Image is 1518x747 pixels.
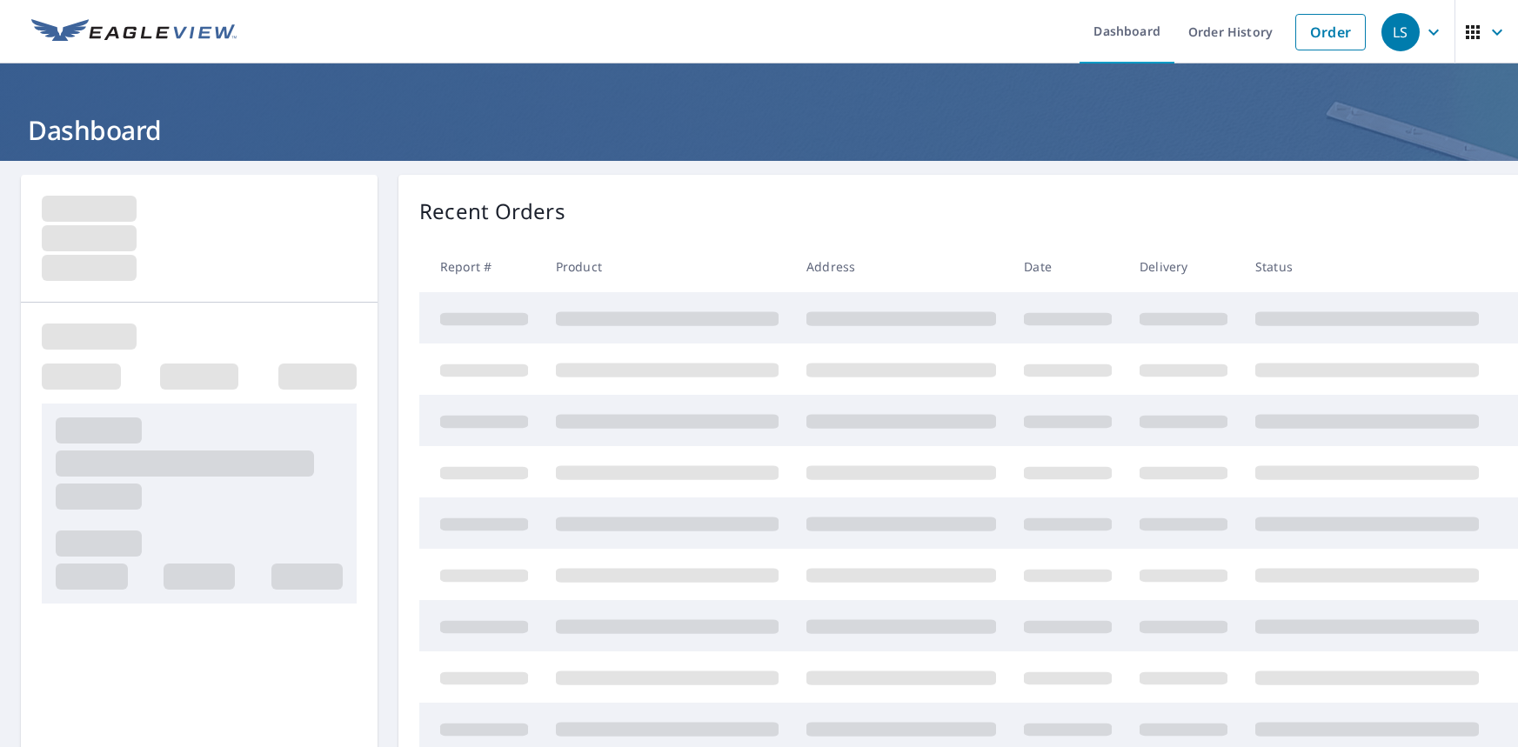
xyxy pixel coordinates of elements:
[1295,14,1366,50] a: Order
[1010,241,1126,292] th: Date
[792,241,1010,292] th: Address
[31,19,237,45] img: EV Logo
[419,196,565,227] p: Recent Orders
[1126,241,1241,292] th: Delivery
[1381,13,1420,51] div: LS
[419,241,542,292] th: Report #
[21,112,1497,148] h1: Dashboard
[1241,241,1493,292] th: Status
[542,241,792,292] th: Product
